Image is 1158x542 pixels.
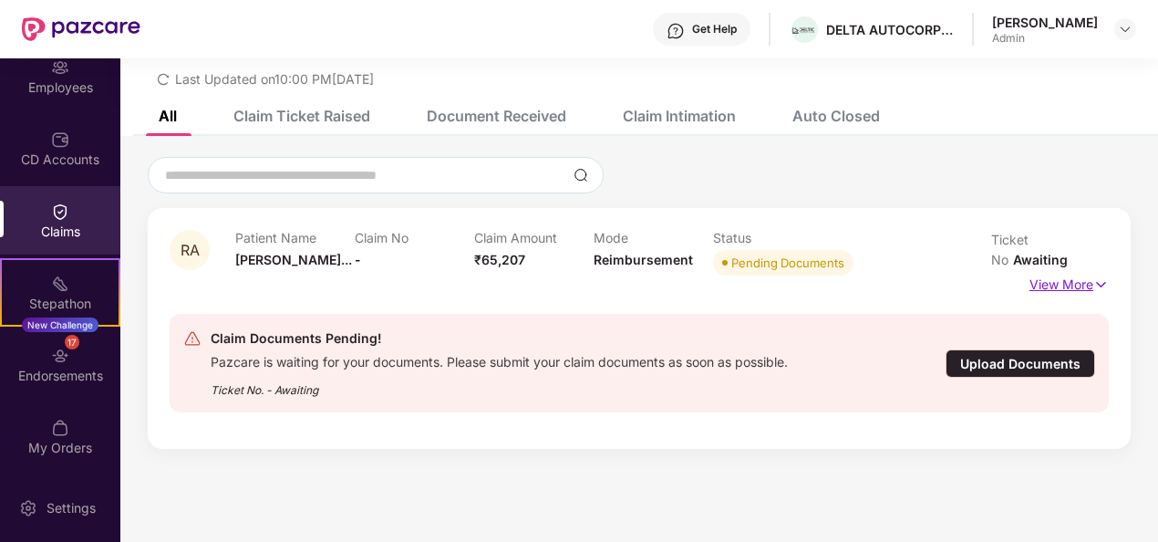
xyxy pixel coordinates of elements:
p: Claim No [355,230,474,245]
img: svg+xml;base64,PHN2ZyBpZD0iTXlfT3JkZXJzIiBkYXRhLW5hbWU9Ik15IE9yZGVycyIgeG1sbnM9Imh0dHA6Ly93d3cudz... [51,419,69,437]
img: svg+xml;base64,PHN2ZyBpZD0iRW1wbG95ZWVzIiB4bWxucz0iaHR0cDovL3d3dy53My5vcmcvMjAwMC9zdmciIHdpZHRoPS... [51,58,69,77]
span: Awaiting [1013,252,1068,267]
p: Status [713,230,832,245]
p: View More [1029,270,1109,295]
div: 17 [65,335,79,349]
img: svg+xml;base64,PHN2ZyB4bWxucz0iaHR0cDovL3d3dy53My5vcmcvMjAwMC9zdmciIHdpZHRoPSIxNyIgaGVpZ2h0PSIxNy... [1093,275,1109,295]
div: Stepathon [2,295,119,313]
div: Pazcare is waiting for your documents. Please submit your claim documents as soon as possible. [211,349,788,370]
div: Pending Documents [731,254,844,272]
img: svg+xml;base64,PHN2ZyB4bWxucz0iaHR0cDovL3d3dy53My5vcmcvMjAwMC9zdmciIHdpZHRoPSIyMSIgaGVpZ2h0PSIyMC... [51,275,69,293]
img: svg+xml;base64,PHN2ZyBpZD0iQ2xhaW0iIHhtbG5zPSJodHRwOi8vd3d3LnczLm9yZy8yMDAwL3N2ZyIgd2lkdGg9IjIwIi... [51,203,69,221]
span: Reimbursement [594,252,693,267]
span: Last Updated on 10:00 PM[DATE] [175,71,374,87]
div: Upload Documents [946,349,1095,378]
div: Claim Documents Pending! [211,328,788,349]
span: RA [181,243,200,258]
p: Claim Amount [474,230,594,245]
img: svg+xml;base64,PHN2ZyBpZD0iRHJvcGRvd24tMzJ4MzIiIHhtbG5zPSJodHRwOi8vd3d3LnczLm9yZy8yMDAwL3N2ZyIgd2... [1118,22,1132,36]
p: Mode [594,230,713,245]
div: Claim Intimation [623,107,736,125]
div: Get Help [692,22,737,36]
div: Ticket No. - Awaiting [211,370,788,399]
img: svg+xml;base64,PHN2ZyBpZD0iU2V0dGluZy0yMHgyMCIgeG1sbnM9Imh0dHA6Ly93d3cudzMub3JnLzIwMDAvc3ZnIiB3aW... [19,499,37,517]
img: svg+xml;base64,PHN2ZyBpZD0iRW5kb3JzZW1lbnRzIiB4bWxucz0iaHR0cDovL3d3dy53My5vcmcvMjAwMC9zdmciIHdpZH... [51,347,69,365]
span: redo [157,71,170,87]
div: [PERSON_NAME] [992,14,1098,31]
img: svg+xml;base64,PHN2ZyB4bWxucz0iaHR0cDovL3d3dy53My5vcmcvMjAwMC9zdmciIHdpZHRoPSIyNCIgaGVpZ2h0PSIyNC... [183,329,202,348]
img: Picture1.png [791,26,818,36]
span: ₹65,207 [474,252,525,267]
img: svg+xml;base64,PHN2ZyBpZD0iQ0RfQWNjb3VudHMiIGRhdGEtbmFtZT0iQ0QgQWNjb3VudHMiIHhtbG5zPSJodHRwOi8vd3... [51,130,69,149]
span: [PERSON_NAME]... [235,252,352,267]
div: Admin [992,31,1098,46]
p: Patient Name [235,230,355,245]
div: All [159,107,177,125]
img: svg+xml;base64,PHN2ZyBpZD0iU2VhcmNoLTMyeDMyIiB4bWxucz0iaHR0cDovL3d3dy53My5vcmcvMjAwMC9zdmciIHdpZH... [574,168,588,182]
img: New Pazcare Logo [22,17,140,41]
span: - [355,252,361,267]
div: New Challenge [22,318,98,332]
img: svg+xml;base64,PHN2ZyBpZD0iSGVscC0zMngzMiIgeG1sbnM9Imh0dHA6Ly93d3cudzMub3JnLzIwMDAvc3ZnIiB3aWR0aD... [667,22,685,40]
span: Ticket No [991,232,1029,267]
div: Settings [41,499,101,517]
div: Auto Closed [792,107,880,125]
div: Claim Ticket Raised [233,107,370,125]
div: Document Received [427,107,566,125]
div: DELTA AUTOCORP PRIVATE LIMITED [826,21,954,38]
